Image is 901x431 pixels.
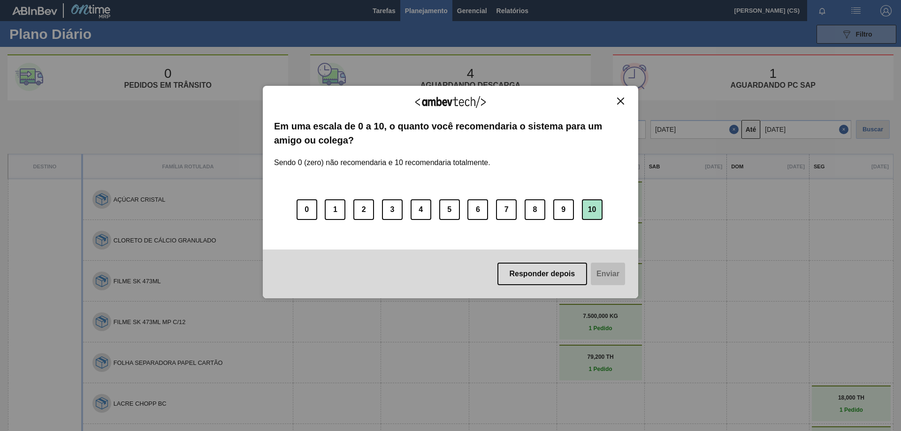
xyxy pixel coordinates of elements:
button: 3 [382,199,403,220]
label: Em uma escala de 0 a 10, o quanto você recomendaria o sistema para um amigo ou colega? [274,119,627,148]
button: 1 [325,199,345,220]
button: 10 [582,199,603,220]
button: 0 [297,199,317,220]
img: Logo Ambevtech [415,96,486,108]
img: Close [617,98,624,105]
button: Responder depois [497,263,588,285]
button: 5 [439,199,460,220]
label: Sendo 0 (zero) não recomendaria e 10 recomendaria totalmente. [274,147,490,167]
button: 6 [467,199,488,220]
button: 8 [525,199,545,220]
button: Close [614,97,627,105]
button: 4 [411,199,431,220]
button: 2 [353,199,374,220]
button: 9 [553,199,574,220]
button: 7 [496,199,517,220]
